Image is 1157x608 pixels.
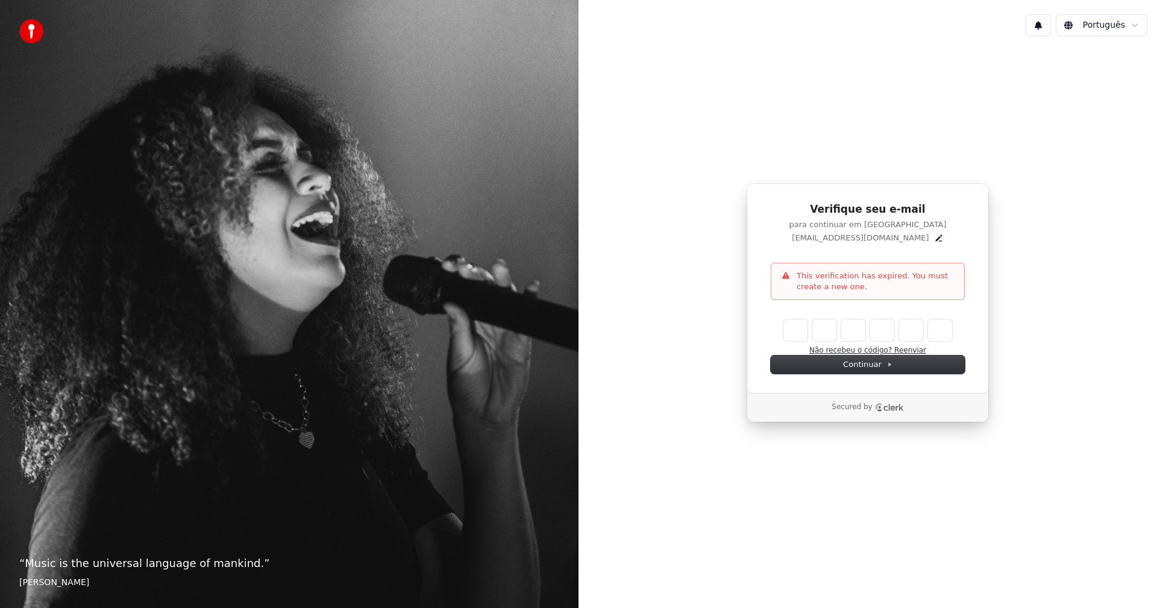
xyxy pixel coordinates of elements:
button: Não recebeu o código? Reenviar [809,346,926,356]
p: [EMAIL_ADDRESS][DOMAIN_NAME] [792,233,929,243]
p: “ Music is the universal language of mankind. ” [19,555,559,572]
p: para continuar em [GEOGRAPHIC_DATA] [771,219,965,230]
h1: Verifique seu e-mail [771,202,965,217]
input: Enter verification code [783,319,976,341]
button: Continuar [771,356,965,374]
footer: [PERSON_NAME] [19,577,559,589]
p: This verification has expired. You must create a new one. [797,271,955,292]
button: Edit [934,233,944,243]
span: Continuar [843,359,892,370]
a: Clerk logo [875,403,904,412]
p: Secured by [832,403,872,412]
img: youka [19,19,43,43]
